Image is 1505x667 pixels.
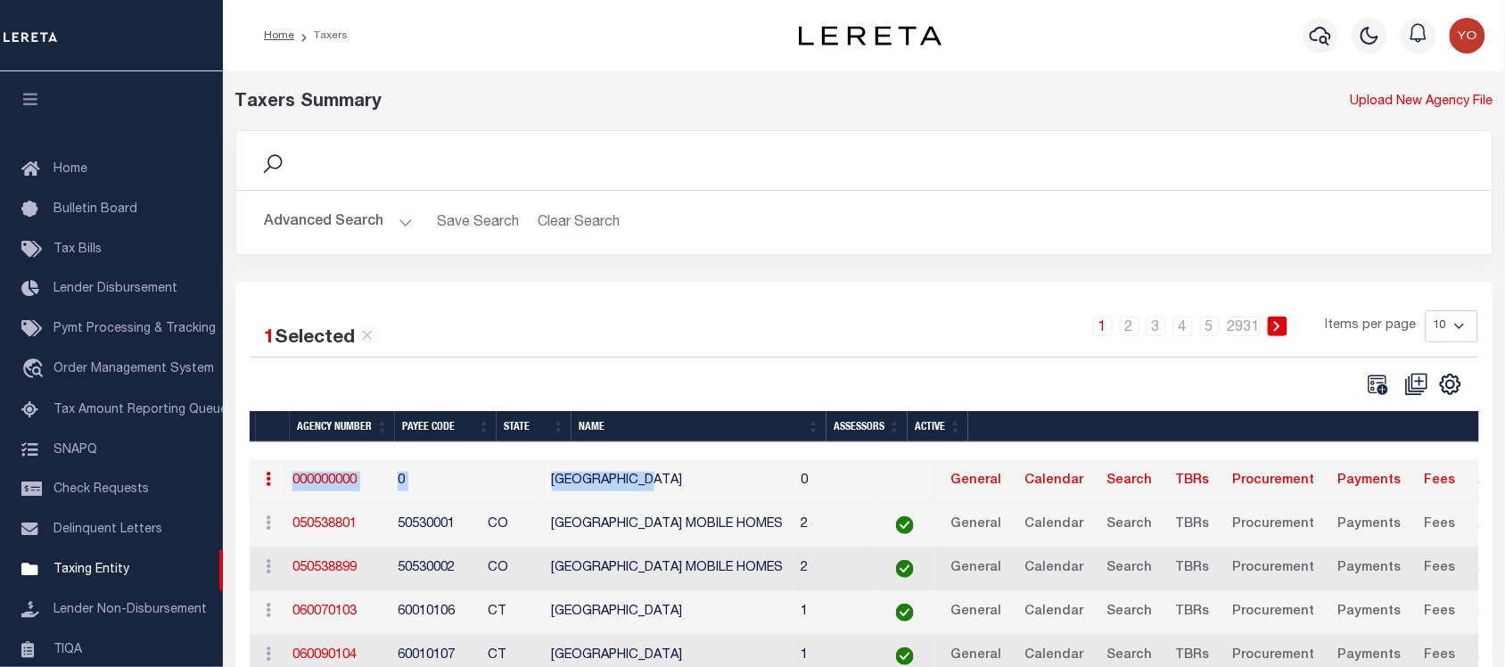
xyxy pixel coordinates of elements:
a: General [942,555,1009,583]
a: Search [1098,467,1160,496]
a: TBRs [1167,467,1217,496]
span: Pymt Processing & Tracking [53,323,216,335]
a: TBRs [1167,511,1217,539]
li: Taxers [294,28,348,44]
a: 3 [1147,317,1166,336]
td: [GEOGRAPHIC_DATA] [545,591,794,635]
td: 2 [794,548,875,591]
a: 2931 [1227,317,1261,336]
a: Search [1098,511,1160,539]
th: Active: activate to sort column ascending [908,411,968,442]
a: General [942,598,1009,627]
td: 50530001 [391,504,481,548]
a: Upload New Agency File [1351,93,1493,112]
img: check-icon-green.svg [896,604,914,622]
a: 5 [1200,317,1220,336]
th: State: activate to sort column ascending [497,411,572,442]
a: Procurement [1224,598,1322,627]
i: travel_explore [21,358,50,382]
td: 1 [794,591,875,635]
td: [GEOGRAPHIC_DATA] [545,460,794,504]
td: 60010106 [391,591,481,635]
td: CT [481,591,544,635]
span: Delinquent Letters [53,523,162,536]
td: 2 [794,504,875,548]
a: TBRs [1167,598,1217,627]
span: SNAPQ [53,443,97,456]
th: Name: activate to sort column ascending [572,411,827,442]
a: Fees [1416,467,1463,496]
th: Payee Code: activate to sort column ascending [395,411,497,442]
a: Payments [1329,467,1409,496]
span: 1 [265,329,276,348]
span: Order Management System [53,363,214,375]
span: Taxing Entity [53,564,129,576]
a: 000000000 [292,474,357,487]
a: 050538899 [292,562,357,574]
a: Payments [1329,598,1409,627]
img: logo-dark.svg [799,26,942,45]
span: Tax Amount Reporting Queue [53,404,227,416]
td: [GEOGRAPHIC_DATA] MOBILE HOMES [545,504,794,548]
td: CO [481,504,544,548]
a: 2 [1120,317,1139,336]
a: Search [1098,555,1160,583]
span: Lender Disbursement [53,283,177,295]
div: Taxers Summary [235,89,1172,116]
td: 0 [794,460,875,504]
a: 4 [1173,317,1193,336]
img: check-icon-green.svg [896,560,914,578]
button: Advanced Search [265,205,413,240]
a: Fees [1416,598,1463,627]
a: Procurement [1224,555,1322,583]
span: Bulletin Board [53,203,137,216]
th: Assessors: activate to sort column ascending [827,411,908,442]
span: Home [53,163,87,176]
a: 050538801 [292,518,357,531]
a: Calendar [1016,511,1091,539]
span: Lender Non-Disbursement [53,604,207,616]
span: Tax Bills [53,243,102,256]
img: svg+xml;base64,PHN2ZyB4bWxucz0iaHR0cDovL3d3dy53My5vcmcvMjAwMC9zdmciIHBvaW50ZXItZXZlbnRzPSJub25lIi... [1450,18,1485,54]
img: check-icon-green.svg [896,516,914,534]
a: TBRs [1167,555,1217,583]
td: CO [481,548,544,591]
a: Calendar [1016,555,1091,583]
span: Items per page [1326,317,1417,336]
a: General [942,467,1009,496]
a: Fees [1416,555,1463,583]
td: 50530002 [391,548,481,591]
td: 0 [391,460,481,504]
a: Procurement [1224,467,1322,496]
a: 1 [1093,317,1113,336]
a: Calendar [1016,598,1091,627]
span: TIQA [53,643,82,655]
th: Agency Number: activate to sort column ascending [290,411,395,442]
a: Fees [1416,511,1463,539]
a: Payments [1329,511,1409,539]
td: [GEOGRAPHIC_DATA] MOBILE HOMES [545,548,794,591]
a: 060070103 [292,605,357,618]
img: check-icon-green.svg [896,647,914,665]
div: Selected [265,325,375,353]
a: 060090104 [292,649,357,662]
a: Search [1098,598,1160,627]
a: Procurement [1224,511,1322,539]
a: Home [264,30,294,41]
a: General [942,511,1009,539]
span: Check Requests [53,483,149,496]
a: Payments [1329,555,1409,583]
a: Calendar [1016,467,1091,496]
